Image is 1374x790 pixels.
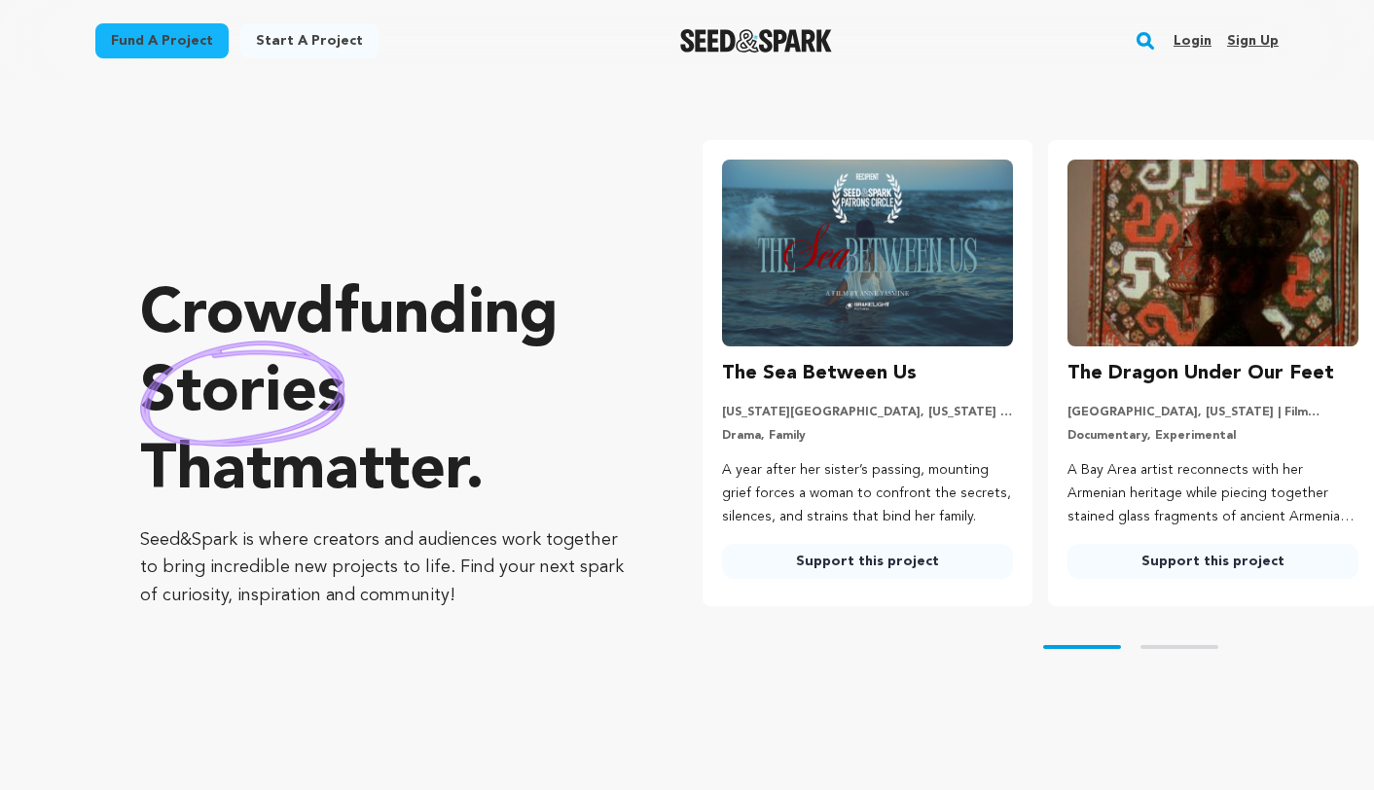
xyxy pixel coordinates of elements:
img: Seed&Spark Logo Dark Mode [680,29,833,53]
span: matter [271,441,465,503]
a: Fund a project [95,23,229,58]
p: Drama, Family [722,428,1013,444]
a: Support this project [722,544,1013,579]
img: hand sketched image [140,341,345,447]
p: [GEOGRAPHIC_DATA], [US_STATE] | Film Feature [1067,405,1358,420]
a: Support this project [1067,544,1358,579]
img: The Sea Between Us image [722,160,1013,346]
a: Seed&Spark Homepage [680,29,833,53]
h3: The Dragon Under Our Feet [1067,358,1334,389]
p: Seed&Spark is where creators and audiences work together to bring incredible new projects to life... [140,526,625,610]
p: A Bay Area artist reconnects with her Armenian heritage while piecing together stained glass frag... [1067,459,1358,528]
p: [US_STATE][GEOGRAPHIC_DATA], [US_STATE] | Film Short [722,405,1013,420]
a: Sign up [1227,25,1279,56]
a: Start a project [240,23,379,58]
h3: The Sea Between Us [722,358,917,389]
p: Documentary, Experimental [1067,428,1358,444]
p: A year after her sister’s passing, mounting grief forces a woman to confront the secrets, silence... [722,459,1013,528]
a: Login [1174,25,1211,56]
img: The Dragon Under Our Feet image [1067,160,1358,346]
p: Crowdfunding that . [140,277,625,511]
